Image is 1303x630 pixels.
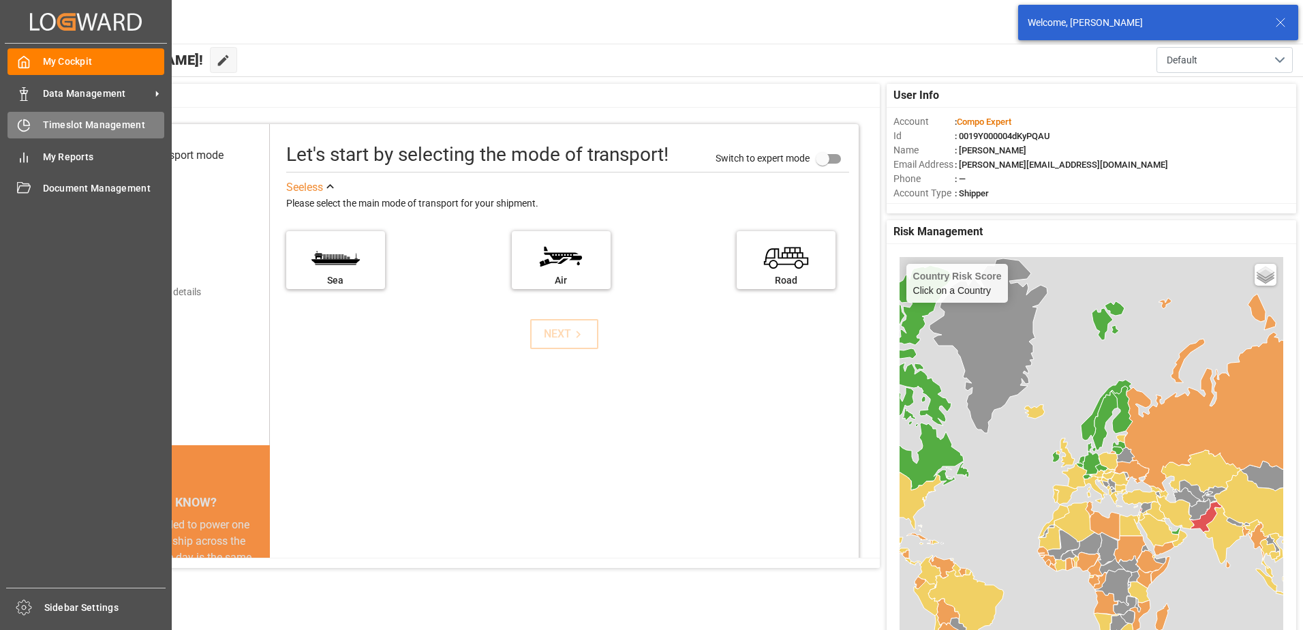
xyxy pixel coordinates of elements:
[955,188,989,198] span: : Shipper
[913,271,1002,282] h4: Country Risk Score
[44,601,166,615] span: Sidebar Settings
[43,87,151,101] span: Data Management
[116,285,201,299] div: Add shipping details
[7,112,164,138] a: Timeslot Management
[955,131,1050,141] span: : 0019Y000004dKyPQAU
[1255,264,1276,286] a: Layers
[43,118,165,132] span: Timeslot Management
[43,181,165,196] span: Document Management
[7,175,164,202] a: Document Management
[1028,16,1262,30] div: Welcome, [PERSON_NAME]
[893,172,955,186] span: Phone
[893,143,955,157] span: Name
[519,273,604,288] div: Air
[716,152,810,163] span: Switch to expert mode
[57,47,203,73] span: Hello [PERSON_NAME]!
[286,140,669,169] div: Let's start by selecting the mode of transport!
[913,271,1002,296] div: Click on a Country
[955,160,1168,170] span: : [PERSON_NAME][EMAIL_ADDRESS][DOMAIN_NAME]
[286,179,323,196] div: See less
[7,48,164,75] a: My Cockpit
[893,87,939,104] span: User Info
[744,273,829,288] div: Road
[286,196,849,212] div: Please select the main mode of transport for your shipment.
[7,143,164,170] a: My Reports
[893,224,983,240] span: Risk Management
[955,174,966,184] span: : —
[43,55,165,69] span: My Cockpit
[893,186,955,200] span: Account Type
[957,117,1011,127] span: Compo Expert
[544,326,585,342] div: NEXT
[893,129,955,143] span: Id
[955,117,1011,127] span: :
[1167,53,1197,67] span: Default
[43,150,165,164] span: My Reports
[893,115,955,129] span: Account
[955,145,1026,155] span: : [PERSON_NAME]
[1156,47,1293,73] button: open menu
[530,319,598,349] button: NEXT
[893,157,955,172] span: Email Address
[293,273,378,288] div: Sea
